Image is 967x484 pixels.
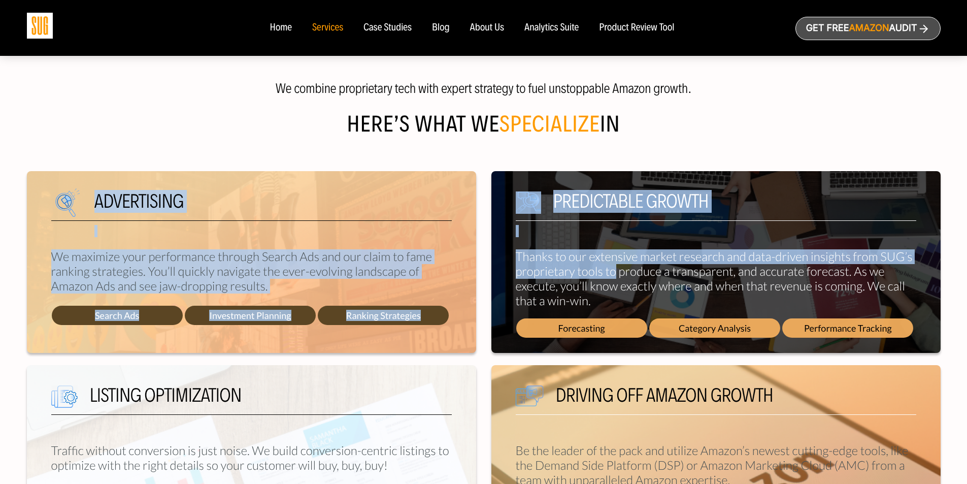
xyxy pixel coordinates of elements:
[516,385,544,406] img: We are Smart
[499,111,600,138] span: specialize
[312,22,343,34] a: Services
[516,191,541,214] img: We are Smart
[470,22,505,34] a: About Us
[51,183,94,228] img: We are Smart
[516,191,916,221] h5: Predictable growth
[51,443,452,473] p: Traffic without conversion is just noise. We build conversion-centric listings to optimize with t...
[318,306,449,325] span: Ranking Strategies
[51,191,452,221] h5: Advertising
[51,249,452,294] p: We maximize your performance through Search Ads and our claim to fame ranking strategies. You’ll ...
[27,114,941,147] h2: Here’s what We in
[432,22,450,34] a: Blog
[27,13,53,39] img: Sug
[363,22,412,34] a: Case Studies
[51,385,452,415] h5: Listing Optimization
[185,306,316,325] span: Investment Planning
[599,22,674,34] a: Product Review Tool
[849,23,889,34] span: Amazon
[51,385,78,408] img: We are Smart
[263,81,705,96] p: We combine proprietary tech with expert strategy to fuel unstoppable Amazon growth.
[516,385,916,415] h5: Driving off Amazon growth
[516,249,916,308] p: Thanks to our extensive market research and data-driven insights from SUG’s proprietary tools to ...
[516,318,647,338] span: Forecasting
[649,318,780,338] span: Category Analysis
[52,306,183,325] span: Search Ads
[270,22,291,34] a: Home
[782,318,913,338] span: Performance Tracking
[524,22,579,34] a: Analytics Suite
[795,17,941,40] a: Get freeAmazonAudit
